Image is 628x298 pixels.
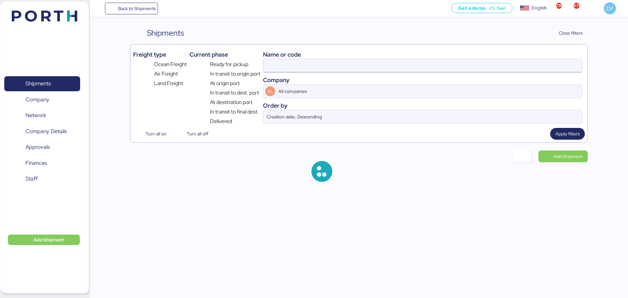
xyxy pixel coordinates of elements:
span: Approvals [26,142,50,152]
div: Name or code [263,50,582,59]
span: Close filters [559,29,583,37]
button: Close filters [545,27,588,39]
div: Shipments [147,27,184,39]
span: Ready for pickup [210,61,248,68]
span: Add Shipment [553,152,583,160]
span: Apply filters [555,130,580,138]
span: In transit to dest. port [210,89,259,97]
span: Network [26,111,46,120]
span: Company [26,95,49,104]
span: Ocean Freight [154,61,187,68]
span: Finances [26,158,47,168]
div: English [532,5,547,11]
div: Order by [263,101,582,110]
span: Shipments [26,79,51,88]
div: Company [263,76,582,84]
a: Company [4,92,80,107]
button: Add Shipment [8,235,80,245]
span: Company Details [26,127,67,136]
div: Freight type [133,50,186,59]
span: Land Freight [154,79,183,87]
span: At origin port [210,79,240,87]
span: LV [606,4,613,12]
span: Add Shipment [33,236,64,244]
a: Network [4,108,80,123]
a: Staff [4,171,80,186]
button: Turn all on [133,128,172,140]
button: Menu [94,3,105,14]
a: Company Details [4,124,80,139]
span: In transit to origin port [210,70,260,78]
a: Approvals [4,140,80,155]
span: Back to Shipments [118,5,156,12]
input: AL [277,85,563,98]
span: Staff [26,174,38,184]
span: AL [267,88,273,95]
span: In transit to final dest. [210,108,259,116]
a: Back to Shipments [105,3,158,14]
a: Finances [4,155,80,170]
span: Turn all off [187,130,208,138]
span: Turn all on [146,130,166,138]
div: Current phase [189,50,260,59]
a: Add Shipment [538,150,588,162]
span: Delivered [210,117,232,125]
button: Apply filters [550,128,585,140]
a: Shipments [4,76,80,91]
span: At destination port [210,98,253,106]
span: Air Freight [154,70,178,78]
button: Turn all off [174,128,214,140]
